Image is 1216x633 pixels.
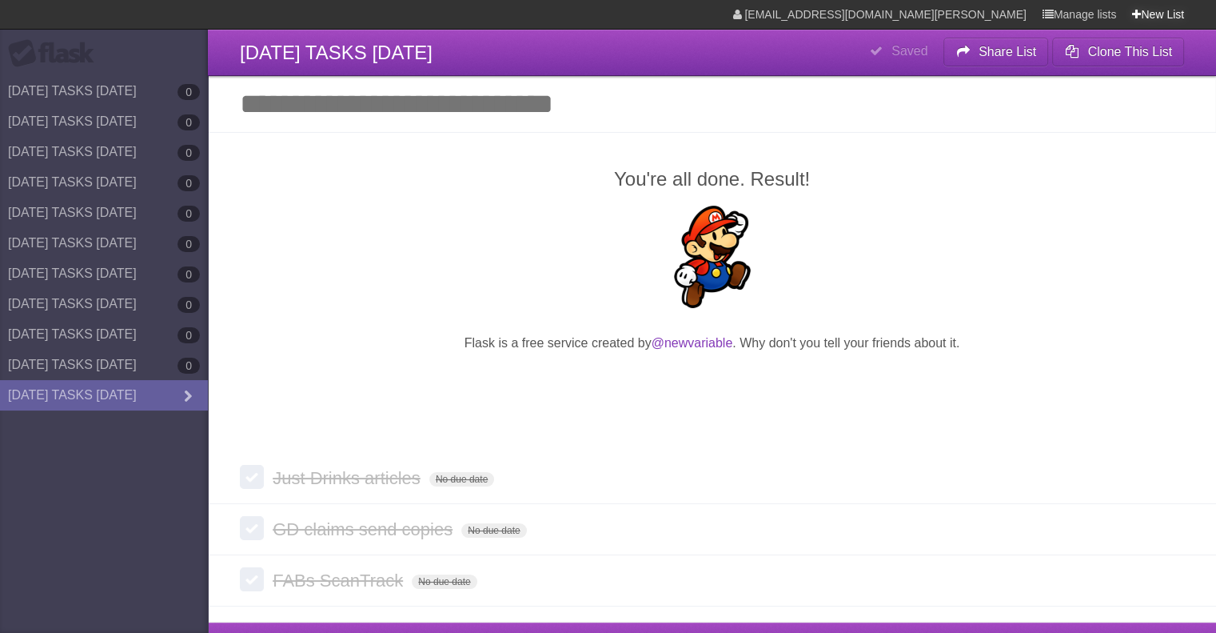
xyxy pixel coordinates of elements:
b: Clone This List [1087,45,1172,58]
b: Share List [979,45,1036,58]
span: No due date [461,523,526,538]
a: @newvariable [652,336,733,350]
b: 0 [177,175,200,191]
img: Super Mario [661,206,763,308]
b: 0 [177,358,200,374]
label: Done [240,516,264,540]
b: 0 [177,206,200,222]
b: 0 [177,297,200,313]
h2: You're all done. Result! [240,165,1184,194]
b: 0 [177,236,200,252]
iframe: X Post Button [684,373,741,395]
span: FABs ScanTrack [273,571,407,591]
b: 0 [177,145,200,161]
b: 0 [177,114,200,130]
span: GD claims send copies [273,519,456,539]
div: Flask [8,39,104,68]
b: 0 [177,266,200,282]
button: Share List [943,38,1049,66]
b: 0 [177,327,200,343]
button: Clone This List [1052,38,1184,66]
p: Flask is a free service created by . Why don't you tell your friends about it. [240,334,1184,353]
label: Done [240,465,264,489]
span: Just Drinks articles [273,468,425,488]
b: Saved [891,44,927,58]
span: No due date [429,472,494,487]
label: Done [240,567,264,591]
span: No due date [412,575,476,589]
span: [DATE] TASKS [DATE] [240,42,433,63]
b: 0 [177,84,200,100]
